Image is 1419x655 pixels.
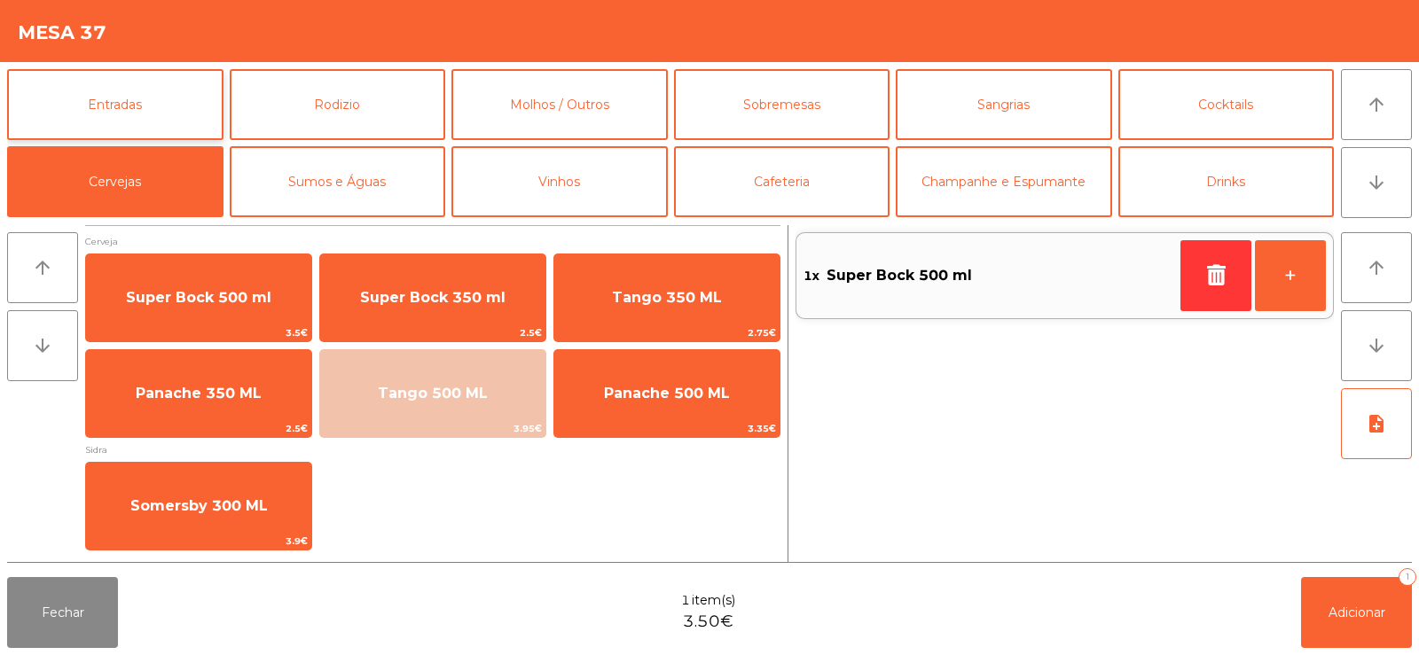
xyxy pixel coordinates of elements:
[451,69,668,140] button: Molhos / Outros
[85,441,780,458] span: Sidra
[683,610,733,634] span: 3.50€
[554,420,780,437] span: 3.35€
[230,69,446,140] button: Rodizio
[827,262,972,289] span: Super Bock 500 ml
[7,232,78,303] button: arrow_upward
[136,385,262,402] span: Panache 350 ML
[896,146,1112,217] button: Champanhe e Espumante
[1366,257,1387,278] i: arrow_upward
[230,146,446,217] button: Sumos e Águas
[126,289,271,306] span: Super Bock 500 ml
[86,533,311,550] span: 3.9€
[378,385,488,402] span: Tango 500 ML
[612,289,722,306] span: Tango 350 ML
[32,335,53,356] i: arrow_downward
[18,19,106,46] h4: Mesa 37
[1341,147,1412,218] button: arrow_downward
[1118,146,1335,217] button: Drinks
[32,257,53,278] i: arrow_upward
[1366,335,1387,356] i: arrow_downward
[1366,413,1387,434] i: note_add
[1255,240,1326,311] button: +
[1399,568,1416,586] div: 1
[674,69,890,140] button: Sobremesas
[692,591,735,610] span: item(s)
[7,69,223,140] button: Entradas
[320,420,545,437] span: 3.95€
[1301,577,1412,648] button: Adicionar1
[1118,69,1335,140] button: Cocktails
[1341,69,1412,140] button: arrow_upward
[7,310,78,381] button: arrow_downward
[1366,94,1387,115] i: arrow_upward
[360,289,506,306] span: Super Bock 350 ml
[7,146,223,217] button: Cervejas
[1341,232,1412,303] button: arrow_upward
[86,324,311,341] span: 3.5€
[681,591,690,610] span: 1
[1341,388,1412,459] button: note_add
[130,497,268,514] span: Somersby 300 ML
[896,69,1112,140] button: Sangrias
[1341,310,1412,381] button: arrow_downward
[1366,172,1387,193] i: arrow_downward
[804,262,819,289] span: 1x
[604,385,730,402] span: Panache 500 ML
[674,146,890,217] button: Cafeteria
[320,324,545,341] span: 2.5€
[554,324,780,341] span: 2.75€
[86,420,311,437] span: 2.5€
[85,233,780,250] span: Cerveja
[7,577,118,648] button: Fechar
[451,146,668,217] button: Vinhos
[1329,604,1385,620] span: Adicionar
